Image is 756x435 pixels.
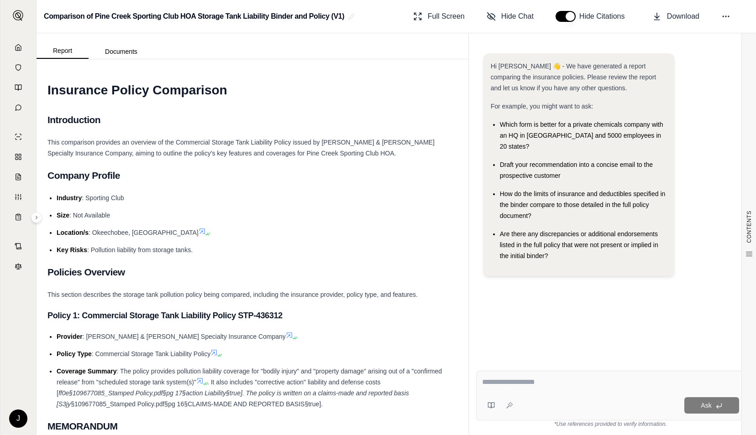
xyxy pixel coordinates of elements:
[649,7,703,26] button: Download
[57,368,117,375] span: Coverage Summary
[44,8,344,25] h2: Comparison of Pine Creek Sporting Club HOA Storage Tank Liability Binder and Policy (V1)
[6,168,31,186] a: Claim Coverage
[667,11,699,22] span: Download
[47,307,457,324] h3: Policy 1: Commercial Storage Tank Liability Policy STP-436312
[501,11,534,22] span: Hide Chat
[37,43,89,59] button: Report
[31,212,42,223] button: Expand sidebar
[701,402,711,409] span: Ask
[6,188,31,206] a: Custom Report
[483,7,537,26] button: Hide Chat
[9,409,27,428] div: J
[6,38,31,57] a: Home
[57,194,82,202] span: Industry
[491,103,593,110] span: For example, you might want to ask:
[47,139,435,157] span: This comparison provides an overview of the Commercial Storage Tank Liability Policy issued by [P...
[476,420,745,428] div: *Use references provided to verify information.
[13,10,24,21] img: Expand sidebar
[47,110,457,129] h2: Introduction
[9,6,27,25] button: Expand sidebar
[57,212,69,219] span: Size
[491,62,656,92] span: Hi [PERSON_NAME] 👋 - We have generated a report comparing the insurance policies. Please review t...
[6,257,31,275] a: Legal Search Engine
[409,7,468,26] button: Full Screen
[745,211,753,243] span: CONTENTS
[57,229,89,236] span: Location/s
[57,389,409,408] span: ff0e§109677085_Stamped Policy.pdf§pg 17§action Liability§true]. The policy is written on a claims...
[428,11,465,22] span: Full Screen
[47,166,457,185] h2: Company Profile
[500,121,663,150] span: Which form is better for a private chemicals company with an HQ in [GEOGRAPHIC_DATA] and 5000 emp...
[500,161,653,179] span: Draft your recommendation into a concise email to the prospective customer
[87,246,193,254] span: : Pollution liability from storage tanks.
[69,212,110,219] span: : Not Available
[71,400,323,408] span: §109677085_Stamped Policy.pdf§pg 16§CLAIMS-MADE AND REPORTED BASIS§true].
[92,350,210,357] span: : Commercial Storage Tank Liability Policy
[6,98,31,117] a: Chat
[47,291,418,298] span: This section describes the storage tank pollution policy being compared, including the insurance ...
[500,190,666,219] span: How do the limits of insurance and deductibles specified in the binder compare to those detailed ...
[57,368,442,386] span: : The policy provides pollution liability coverage for "bodily injury" and "property damage" aris...
[684,397,739,414] button: Ask
[57,333,83,340] span: Provider
[57,378,381,397] span: . It also includes "corrective action" liability and defense costs [
[89,44,154,59] button: Documents
[6,148,31,166] a: Policy Comparisons
[6,237,31,255] a: Contract Analysis
[6,58,31,77] a: Documents Vault
[47,263,457,282] h2: Policies Overview
[82,194,124,202] span: : Sporting Club
[57,350,92,357] span: Policy Type
[6,208,31,226] a: Coverage Table
[6,128,31,146] a: Single Policy
[6,78,31,97] a: Prompt Library
[83,333,286,340] span: : [PERSON_NAME] & [PERSON_NAME] Specialty Insurance Company
[57,246,87,254] span: Key Risks
[500,230,658,259] span: Are there any discrepancies or additional endorsements listed in the full policy that were not pr...
[579,11,630,22] span: Hide Citations
[47,78,457,103] h1: Insurance Policy Comparison
[89,229,199,236] span: : Okeechobee, [GEOGRAPHIC_DATA]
